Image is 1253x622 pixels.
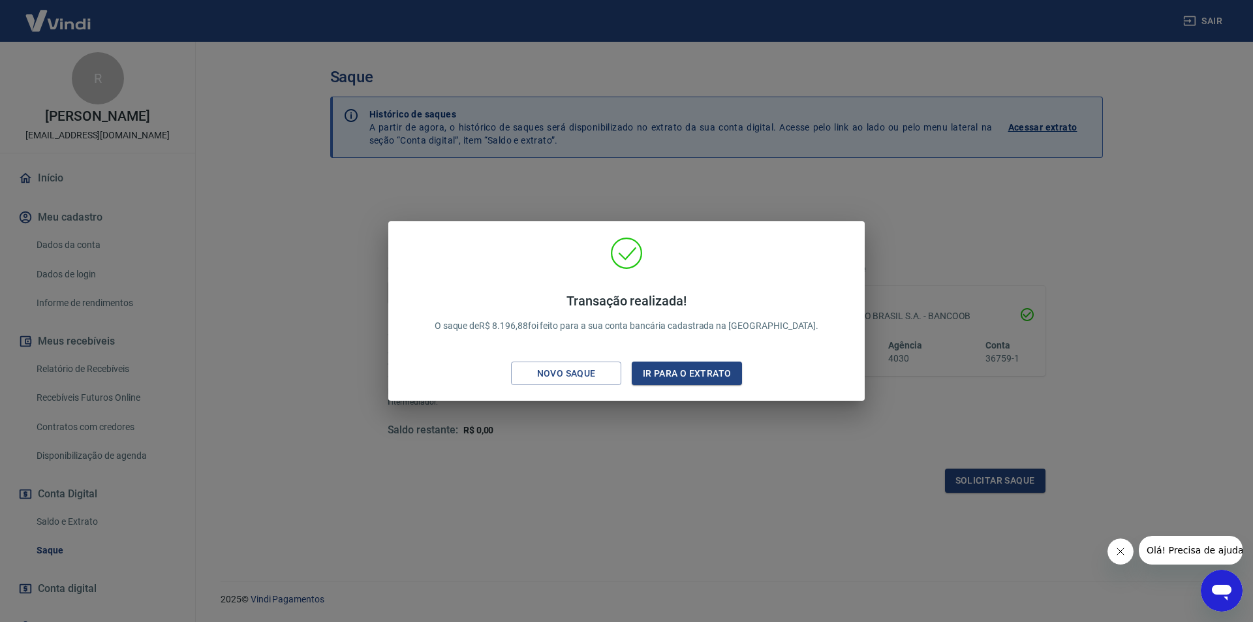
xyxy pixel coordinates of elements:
[8,9,110,20] span: Olá! Precisa de ajuda?
[435,293,819,333] p: O saque de R$ 8.196,88 foi feito para a sua conta bancária cadastrada na [GEOGRAPHIC_DATA].
[521,365,611,382] div: Novo saque
[1139,536,1243,565] iframe: Mensagem da empresa
[1107,538,1134,565] iframe: Fechar mensagem
[632,362,742,386] button: Ir para o extrato
[435,293,819,309] h4: Transação realizada!
[511,362,621,386] button: Novo saque
[1201,570,1243,612] iframe: Botão para abrir a janela de mensagens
